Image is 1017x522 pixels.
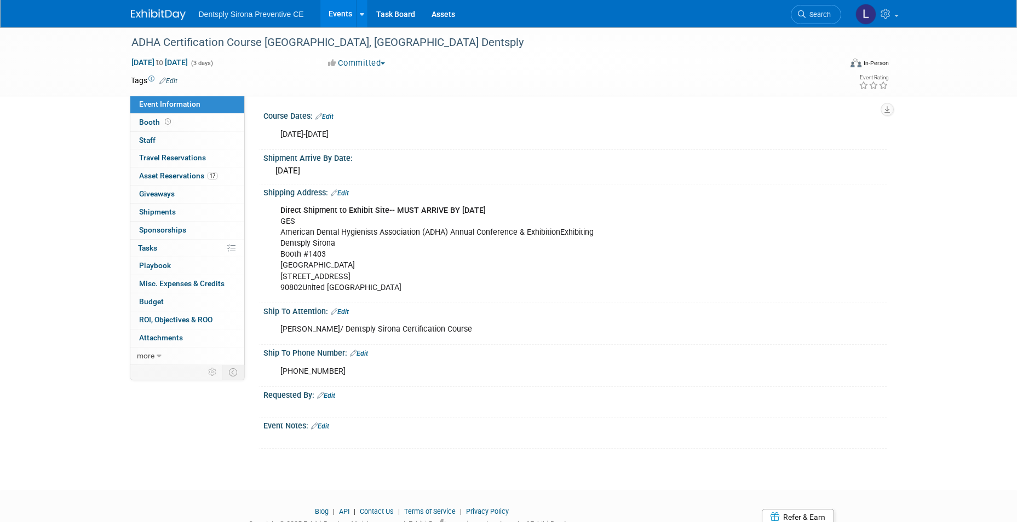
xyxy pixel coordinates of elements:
span: Budget [139,297,164,306]
a: Edit [315,113,334,120]
td: Personalize Event Tab Strip [203,365,222,379]
div: GES American Dental Hygienists Association (ADHA) Annual Conference & ExhibitionExhibiting Dentsp... [273,200,766,299]
a: Misc. Expenses & Credits [130,275,244,293]
span: Shipments [139,207,176,216]
a: Sponsorships [130,222,244,239]
td: Tags [131,75,177,86]
a: ROI, Objectives & ROO [130,311,244,329]
span: | [457,507,464,515]
span: Playbook [139,261,171,270]
span: Dentsply Sirona Preventive CE [199,10,304,19]
span: | [351,507,358,515]
a: Booth [130,114,244,131]
span: to [154,58,165,67]
span: | [330,507,337,515]
span: ROI, Objectives & ROO [139,315,212,324]
a: Playbook [130,257,244,275]
a: Terms of Service [404,507,456,515]
span: | [395,507,403,515]
span: Event Information [139,100,200,108]
div: Event Notes: [263,417,887,432]
td: Toggle Event Tabs [222,365,244,379]
div: [DATE]-[DATE] [273,124,766,146]
span: [DATE] [DATE] [131,57,188,67]
a: Asset Reservations17 [130,167,244,185]
div: Event Rating [859,75,888,80]
img: Lindsey Stutz [855,4,876,25]
a: Edit [331,308,349,316]
span: Sponsorships [139,225,186,234]
span: Travel Reservations [139,153,206,162]
span: Giveaways [139,189,175,198]
a: Giveaways [130,185,244,203]
img: Format-Inperson.png [851,59,861,67]
a: Travel Reservations [130,149,244,167]
a: Blog [315,507,329,515]
div: Requested By: [263,387,887,401]
a: Event Information [130,96,244,113]
a: Edit [350,350,368,357]
span: Booth not reserved yet [163,118,173,126]
div: Ship To Attention: [263,303,887,317]
button: Committed [324,57,389,69]
a: API [339,507,349,515]
div: [PERSON_NAME]/ Dentsply Sirona Certification Course [273,318,766,340]
div: Event Format [777,57,889,73]
a: Contact Us [360,507,394,515]
div: In-Person [863,59,889,67]
a: Budget [130,293,244,311]
a: Privacy Policy [466,507,509,515]
span: (3 days) [190,60,213,67]
a: more [130,347,244,365]
span: Staff [139,136,156,144]
a: Attachments [130,329,244,347]
div: [PHONE_NUMBER] [273,361,766,382]
div: [DATE] [272,163,878,179]
a: Shipments [130,204,244,221]
span: Tasks [138,243,157,252]
span: Asset Reservations [139,171,218,180]
img: ExhibitDay [131,9,186,20]
span: 17 [207,172,218,180]
div: Shipping Address: [263,184,887,199]
span: Attachments [139,333,183,342]
span: Misc. Expenses & Credits [139,279,225,288]
a: Edit [311,422,329,430]
a: Edit [317,392,335,399]
span: more [137,351,154,360]
div: ADHA Certification Course [GEOGRAPHIC_DATA], [GEOGRAPHIC_DATA] Dentsply [128,33,825,53]
div: Course Dates: [263,108,887,122]
b: Direct Shipment to Exhibit Site-- MUST ARRIVE BY [DATE] [280,206,486,215]
a: Edit [159,77,177,85]
a: Tasks [130,240,244,257]
a: Edit [331,189,349,197]
a: Search [791,5,841,24]
span: Booth [139,118,173,126]
div: Shipment Arrive By Date: [263,150,887,164]
span: Search [806,10,831,19]
div: Ship To Phone Number: [263,345,887,359]
a: Staff [130,132,244,149]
